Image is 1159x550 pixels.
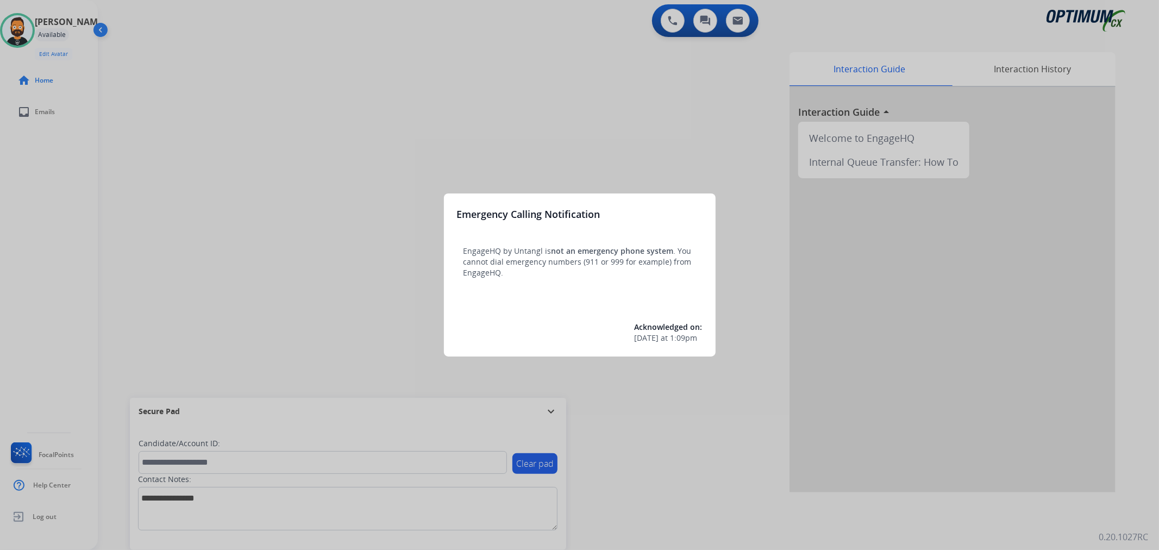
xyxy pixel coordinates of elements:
span: 1:09pm [671,333,698,343]
span: Acknowledged on: [635,322,703,332]
span: [DATE] [635,333,659,343]
span: not an emergency phone system [552,246,674,256]
h3: Emergency Calling Notification [457,207,600,222]
p: 0.20.1027RC [1099,530,1148,543]
p: EngageHQ by Untangl is . You cannot dial emergency numbers (911 or 999 for example) from EngageHQ. [463,246,696,278]
div: at [635,333,703,343]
